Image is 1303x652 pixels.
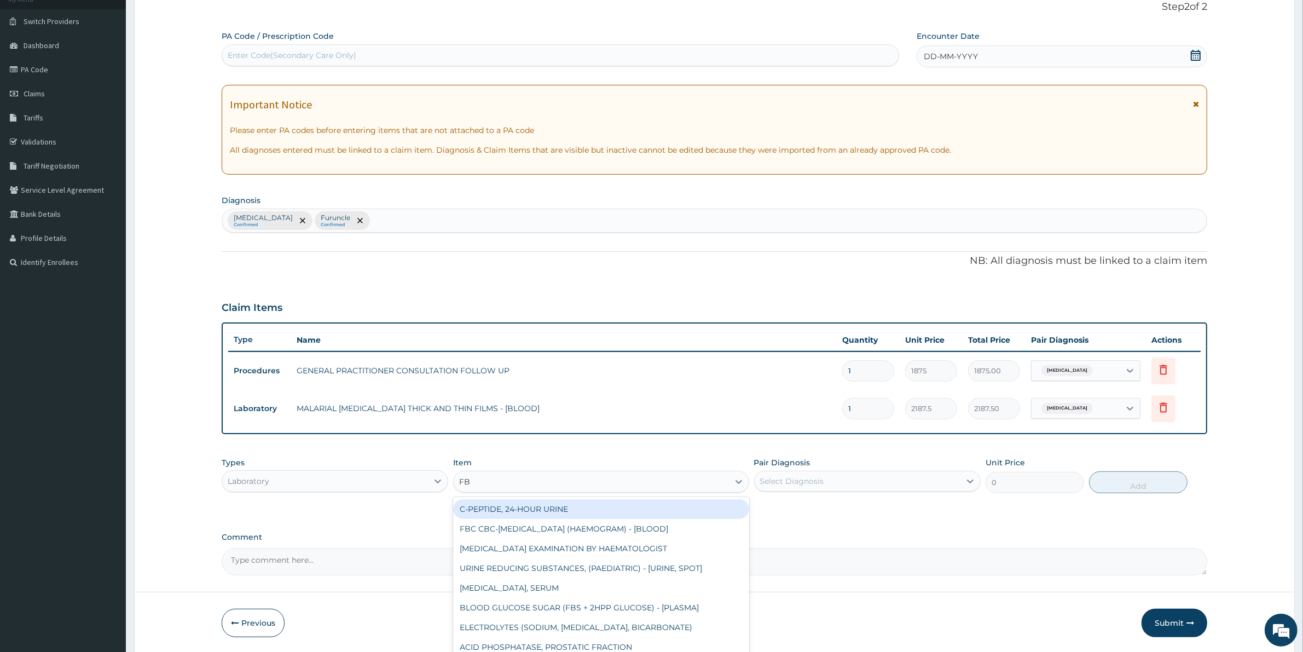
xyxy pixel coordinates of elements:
td: Procedures [228,361,291,381]
span: We're online! [63,138,151,249]
label: Types [222,458,245,468]
textarea: Type your message and hit 'Enter' [5,299,209,337]
label: Encounter Date [917,31,980,42]
div: [MEDICAL_DATA] EXAMINATION BY HAEMATOLOGIST [453,539,749,558]
div: BLOOD GLUCOSE SUGAR (FBS + 2HPP GLUCOSE) - [PLASMA] [453,598,749,618]
span: Tariffs [24,113,43,123]
span: [MEDICAL_DATA] [1041,365,1093,376]
div: URINE REDUCING SUBSTANCES, (PAEDIATRIC) - [URINE, SPOT] [453,558,749,578]
p: NB: All diagnosis must be linked to a claim item [222,254,1207,268]
th: Unit Price [900,329,963,351]
div: Enter Code(Secondary Care Only) [228,50,356,61]
span: DD-MM-YYYY [924,51,978,62]
th: Pair Diagnosis [1026,329,1146,351]
label: Comment [222,533,1207,542]
small: Confirmed [234,222,293,228]
button: Add [1089,471,1188,493]
td: MALARIAL [MEDICAL_DATA] THICK AND THIN FILMS - [BLOOD] [291,397,837,419]
small: Confirmed [321,222,350,228]
th: Total Price [963,329,1026,351]
label: Unit Price [986,457,1025,468]
p: Furuncle [321,214,350,222]
p: Step 2 of 2 [222,1,1207,13]
p: [MEDICAL_DATA] [234,214,293,222]
span: remove selection option [298,216,308,226]
span: [MEDICAL_DATA] [1041,403,1093,414]
th: Actions [1146,329,1201,351]
span: remove selection option [355,216,365,226]
td: GENERAL PRACTITIONER CONSULTATION FOLLOW UP [291,360,837,382]
div: [MEDICAL_DATA], SERUM [453,578,749,598]
label: Pair Diagnosis [754,457,810,468]
button: Submit [1142,609,1207,637]
span: Dashboard [24,41,59,50]
h3: Claim Items [222,302,282,314]
div: Laboratory [228,476,269,487]
label: PA Code / Prescription Code [222,31,334,42]
div: Minimize live chat window [179,5,206,32]
div: C-PEPTIDE, 24-HOUR URINE [453,499,749,519]
div: FBC CBC-[MEDICAL_DATA] (HAEMOGRAM) - [BLOOD] [453,519,749,539]
div: ELECTROLYTES (SODIUM, [MEDICAL_DATA], BICARBONATE) [453,618,749,637]
span: Switch Providers [24,16,79,26]
th: Quantity [837,329,900,351]
h1: Important Notice [230,99,312,111]
span: Tariff Negotiation [24,161,79,171]
label: Diagnosis [222,195,260,206]
td: Laboratory [228,399,291,419]
button: Previous [222,609,285,637]
p: All diagnoses entered must be linked to a claim item. Diagnosis & Claim Items that are visible bu... [230,145,1199,155]
th: Name [291,329,837,351]
div: Chat with us now [57,61,184,76]
img: d_794563401_company_1708531726252_794563401 [20,55,44,82]
div: Select Diagnosis [760,476,824,487]
p: Please enter PA codes before entering items that are not attached to a PA code [230,125,1199,136]
span: Claims [24,89,45,99]
label: Item [453,457,472,468]
th: Type [228,330,291,350]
